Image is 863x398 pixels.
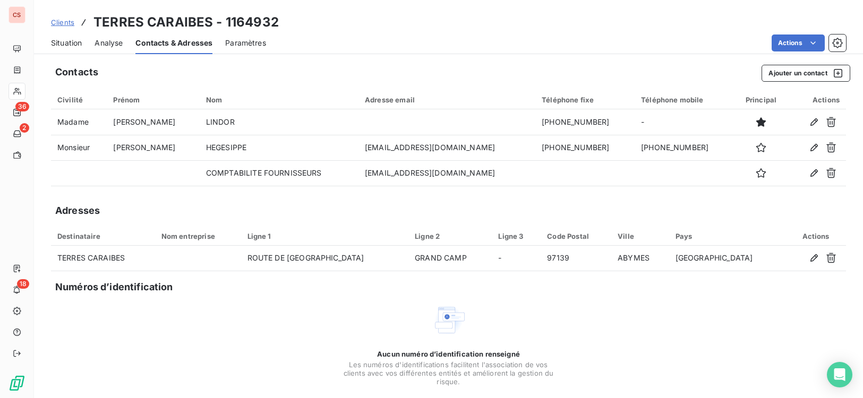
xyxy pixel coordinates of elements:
div: CS [8,6,25,23]
div: Ville [618,232,663,240]
td: [EMAIL_ADDRESS][DOMAIN_NAME] [358,135,535,160]
div: Principal [740,96,782,104]
a: Clients [51,17,74,28]
td: LINDOR [200,109,358,135]
td: [EMAIL_ADDRESS][DOMAIN_NAME] [358,160,535,186]
td: 97139 [541,246,611,271]
td: [PERSON_NAME] [107,109,199,135]
span: Analyse [95,38,123,48]
h5: Adresses [55,203,100,218]
div: Nom entreprise [161,232,235,240]
td: HEGESIPPE [200,135,358,160]
td: [PERSON_NAME] [107,135,199,160]
button: Ajouter un contact [762,65,850,82]
div: Ligne 2 [415,232,485,240]
h5: Numéros d’identification [55,280,173,295]
td: - [492,246,541,271]
span: Aucun numéro d’identification renseigné [377,350,520,358]
div: Ligne 1 [247,232,403,240]
span: 18 [17,279,29,289]
td: ABYMES [611,246,669,271]
div: Actions [794,96,840,104]
div: Adresse email [365,96,529,104]
td: Monsieur [51,135,107,160]
td: ROUTE DE [GEOGRAPHIC_DATA] [241,246,409,271]
div: Open Intercom Messenger [827,362,852,387]
img: Logo LeanPay [8,375,25,392]
span: 36 [15,102,29,111]
td: [PHONE_NUMBER] [535,135,635,160]
td: [PHONE_NUMBER] [635,135,734,160]
span: Clients [51,18,74,27]
td: [GEOGRAPHIC_DATA] [669,246,785,271]
td: Madame [51,109,107,135]
div: Prénom [113,96,193,104]
div: Destinataire [57,232,149,240]
span: Les numéros d'identifications facilitent l'association de vos clients avec vos différentes entité... [343,360,555,386]
span: Contacts & Adresses [135,38,212,48]
div: Téléphone fixe [542,96,628,104]
span: 2 [20,123,29,133]
div: Téléphone mobile [641,96,728,104]
td: [PHONE_NUMBER] [535,109,635,135]
div: Actions [792,232,840,240]
h3: TERRES CARAIBES - 1164932 [93,13,279,32]
div: Ligne 3 [498,232,534,240]
h5: Contacts [55,65,98,80]
div: Civilité [57,96,100,104]
span: Situation [51,38,82,48]
td: GRAND CAMP [408,246,492,271]
div: Code Postal [547,232,605,240]
div: Pays [676,232,779,240]
td: COMPTABILITE FOURNISSEURS [200,160,358,186]
div: Nom [206,96,352,104]
td: TERRES CARAIBES [51,246,155,271]
button: Actions [772,34,825,51]
span: Paramètres [225,38,266,48]
td: - [635,109,734,135]
img: Empty state [432,303,466,337]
